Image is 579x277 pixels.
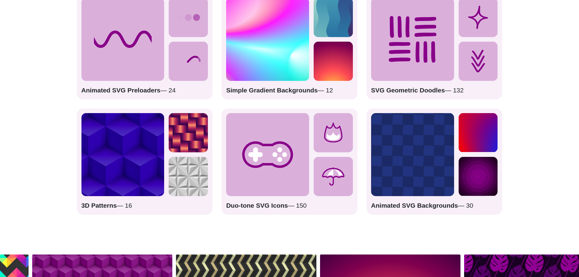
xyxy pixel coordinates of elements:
[371,85,498,95] p: — 132
[371,87,445,94] strong: SVG Geometric Doodles
[226,87,318,94] strong: Simple Gradient Backgrounds
[81,202,117,209] strong: 3D Patterns
[371,202,458,209] strong: Animated SVG Backgrounds
[314,42,353,81] img: glowing yellow warming the purple vector sky
[226,85,353,95] p: — 12
[169,157,208,196] img: Triangular 3d panels in a pattern
[226,202,288,209] strong: Duo-tone SVG Icons
[81,85,208,95] p: — 24
[81,113,164,196] img: blue-stacked-cube-pattern
[169,113,208,152] img: red shiny ribbon woven into a pattern
[226,201,353,210] p: — 150
[81,87,160,94] strong: Animated SVG Preloaders
[371,201,498,210] p: — 30
[81,201,208,210] p: — 16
